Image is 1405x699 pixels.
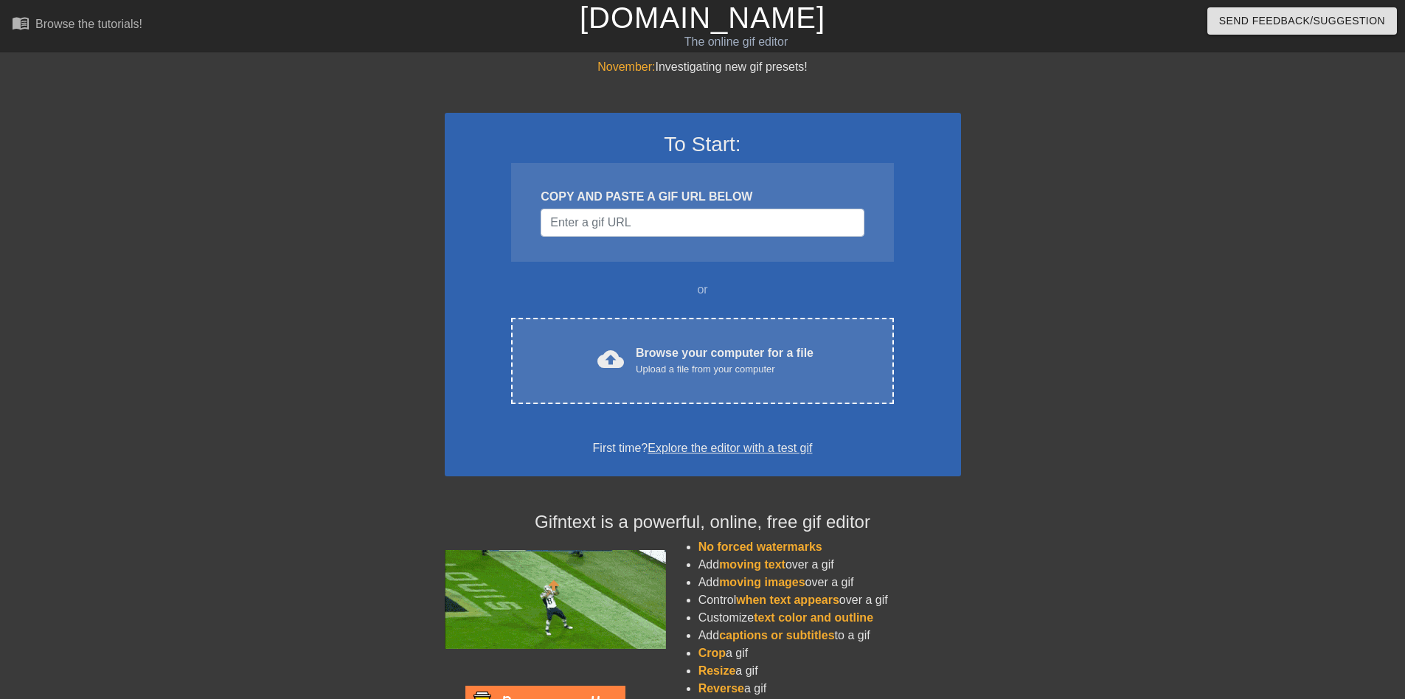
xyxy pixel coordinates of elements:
[754,611,873,624] span: text color and outline
[541,188,864,206] div: COPY AND PASTE A GIF URL BELOW
[636,362,813,377] div: Upload a file from your computer
[698,664,736,677] span: Resize
[35,18,142,30] div: Browse the tutorials!
[597,346,624,372] span: cloud_upload
[648,442,812,454] a: Explore the editor with a test gif
[445,550,666,649] img: football_small.gif
[476,33,996,51] div: The online gif editor
[541,209,864,237] input: Username
[698,644,961,662] li: a gif
[445,58,961,76] div: Investigating new gif presets!
[719,576,805,588] span: moving images
[719,629,834,641] span: captions or subtitles
[464,132,942,157] h3: To Start:
[698,574,961,591] li: Add over a gif
[12,14,30,32] span: menu_book
[736,594,839,606] span: when text appears
[698,662,961,680] li: a gif
[698,680,961,698] li: a gif
[698,556,961,574] li: Add over a gif
[698,682,744,695] span: Reverse
[483,281,923,299] div: or
[636,344,813,377] div: Browse your computer for a file
[719,558,785,571] span: moving text
[597,60,655,73] span: November:
[1207,7,1397,35] button: Send Feedback/Suggestion
[445,512,961,533] h4: Gifntext is a powerful, online, free gif editor
[698,540,822,553] span: No forced watermarks
[698,647,726,659] span: Crop
[698,591,961,609] li: Control over a gif
[12,14,142,37] a: Browse the tutorials!
[1219,12,1385,30] span: Send Feedback/Suggestion
[580,1,825,34] a: [DOMAIN_NAME]
[698,627,961,644] li: Add to a gif
[464,439,942,457] div: First time?
[698,609,961,627] li: Customize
